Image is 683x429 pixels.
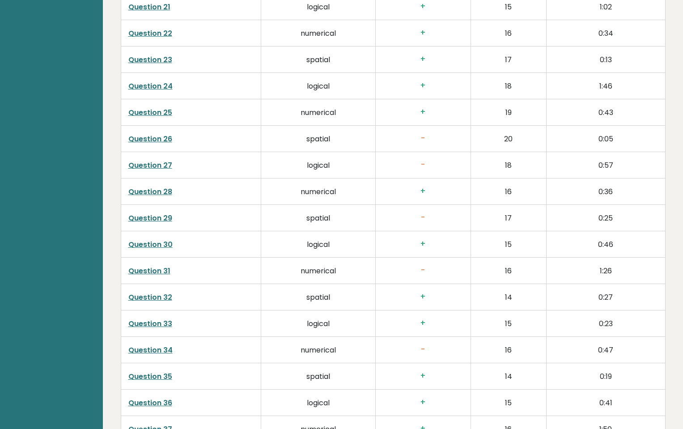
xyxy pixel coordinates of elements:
a: Question 29 [128,213,172,223]
td: logical [261,231,375,258]
a: Question 34 [128,345,173,355]
td: 14 [471,284,546,310]
td: 17 [471,205,546,231]
h3: + [383,28,463,38]
td: numerical [261,99,375,126]
td: 16 [471,337,546,363]
td: numerical [261,337,375,363]
h3: + [383,398,463,407]
h3: + [383,371,463,381]
a: Question 21 [128,2,170,12]
td: logical [261,152,375,178]
h3: + [383,187,463,196]
h3: - [383,134,463,143]
td: 0:23 [547,310,665,337]
h3: - [383,213,463,222]
a: Question 30 [128,239,173,250]
td: 20 [471,126,546,152]
td: 19 [471,99,546,126]
td: 1:46 [547,73,665,99]
td: 0:05 [547,126,665,152]
td: 15 [471,231,546,258]
a: Question 23 [128,55,172,65]
h3: + [383,107,463,117]
td: spatial [261,126,375,152]
td: logical [261,390,375,416]
td: 0:41 [547,390,665,416]
h3: + [383,81,463,90]
a: Question 25 [128,107,172,118]
a: Question 32 [128,292,172,302]
td: 17 [471,47,546,73]
a: Question 31 [128,266,170,276]
td: numerical [261,20,375,47]
td: 0:57 [547,152,665,178]
td: numerical [261,258,375,284]
td: numerical [261,178,375,205]
a: Question 36 [128,398,172,408]
h3: + [383,2,463,11]
a: Question 26 [128,134,172,144]
td: spatial [261,47,375,73]
h3: - [383,160,463,170]
td: spatial [261,284,375,310]
td: 0:19 [547,363,665,390]
td: 15 [471,390,546,416]
a: Question 28 [128,187,172,197]
h3: - [383,266,463,275]
td: 16 [471,258,546,284]
td: 18 [471,73,546,99]
td: 0:36 [547,178,665,205]
h3: + [383,55,463,64]
td: 0:25 [547,205,665,231]
td: 0:34 [547,20,665,47]
h3: + [383,292,463,302]
td: 1:26 [547,258,665,284]
td: 0:27 [547,284,665,310]
a: Question 22 [128,28,172,38]
td: 0:46 [547,231,665,258]
h3: - [383,345,463,354]
td: 15 [471,310,546,337]
a: Question 24 [128,81,173,91]
td: spatial [261,363,375,390]
td: logical [261,73,375,99]
td: 0:43 [547,99,665,126]
td: 18 [471,152,546,178]
a: Question 35 [128,371,172,382]
td: 16 [471,178,546,205]
a: Question 33 [128,319,172,329]
td: spatial [261,205,375,231]
td: 14 [471,363,546,390]
td: logical [261,310,375,337]
td: 0:13 [547,47,665,73]
a: Question 27 [128,160,172,170]
h3: + [383,239,463,249]
td: 16 [471,20,546,47]
td: 0:47 [547,337,665,363]
h3: + [383,319,463,328]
